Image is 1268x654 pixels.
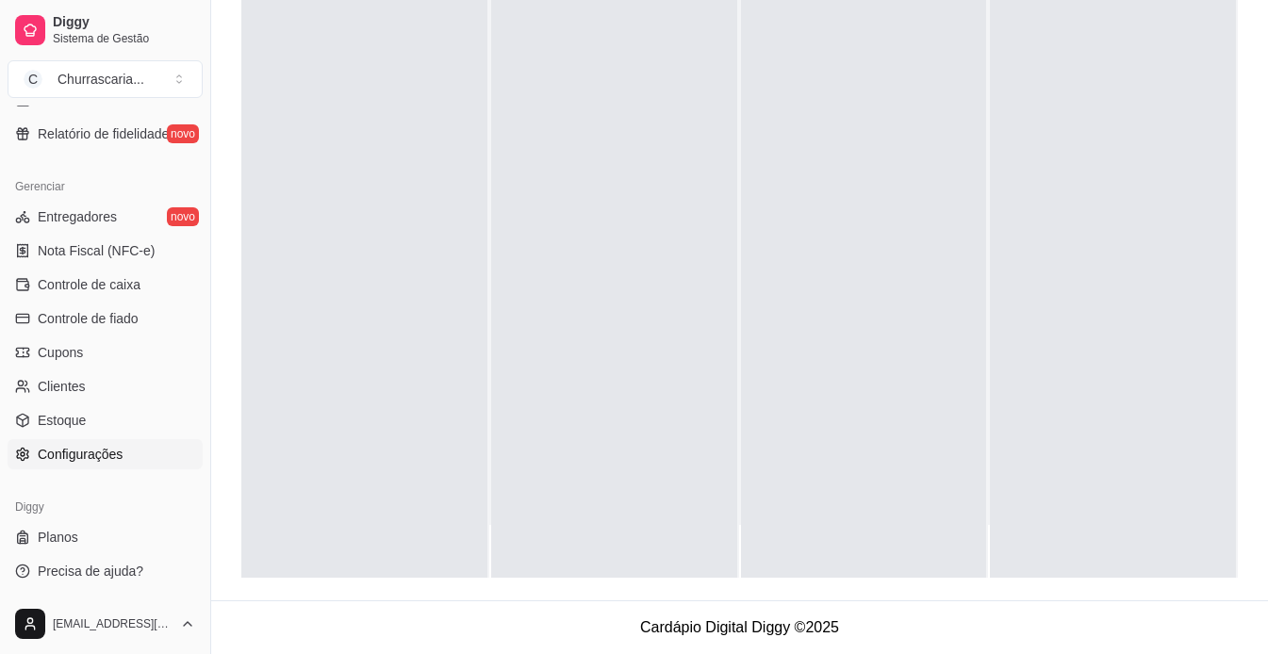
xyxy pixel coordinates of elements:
span: Estoque [38,411,86,430]
a: Entregadoresnovo [8,202,203,232]
span: C [24,70,42,89]
button: Select a team [8,60,203,98]
span: Configurações [38,445,123,464]
a: Configurações [8,439,203,469]
span: Nota Fiscal (NFC-e) [38,241,155,260]
a: Cupons [8,337,203,368]
span: [EMAIL_ADDRESS][DOMAIN_NAME] [53,616,173,631]
span: Relatório de fidelidade [38,124,169,143]
span: Planos [38,528,78,547]
span: Sistema de Gestão [53,31,195,46]
a: Controle de caixa [8,270,203,300]
button: [EMAIL_ADDRESS][DOMAIN_NAME] [8,601,203,646]
span: Entregadores [38,207,117,226]
div: Diggy [8,492,203,522]
a: Relatório de fidelidadenovo [8,119,203,149]
div: Churrascaria ... [58,70,144,89]
span: Clientes [38,377,86,396]
span: Diggy [53,14,195,31]
a: DiggySistema de Gestão [8,8,203,53]
span: Cupons [38,343,83,362]
a: Controle de fiado [8,303,203,334]
a: Estoque [8,405,203,435]
span: Controle de fiado [38,309,139,328]
a: Nota Fiscal (NFC-e) [8,236,203,266]
span: Controle de caixa [38,275,140,294]
span: Precisa de ajuda? [38,562,143,580]
div: Gerenciar [8,172,203,202]
a: Planos [8,522,203,552]
footer: Cardápio Digital Diggy © 2025 [211,600,1268,654]
a: Precisa de ajuda? [8,556,203,586]
a: Clientes [8,371,203,401]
